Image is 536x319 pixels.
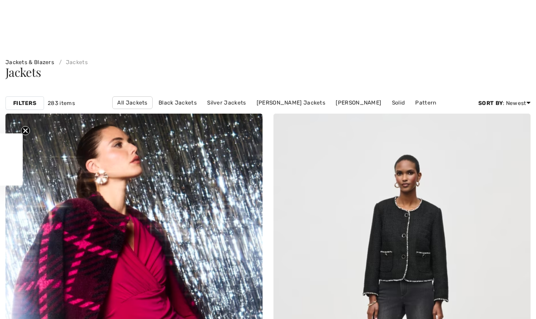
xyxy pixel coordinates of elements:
[478,100,503,106] strong: Sort By
[55,59,87,65] a: Jackets
[252,97,330,109] a: [PERSON_NAME] Jackets
[13,99,36,107] strong: Filters
[112,96,152,109] a: All Jackets
[387,97,410,109] a: Solid
[411,97,441,109] a: Pattern
[48,99,75,107] span: 283 items
[5,59,54,65] a: Jackets & Blazers
[154,97,201,109] a: Black Jackets
[478,99,531,107] div: : Newest
[331,97,386,109] a: [PERSON_NAME]
[5,64,41,80] span: Jackets
[21,126,30,135] button: Close teaser
[203,97,250,109] a: Silver Jackets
